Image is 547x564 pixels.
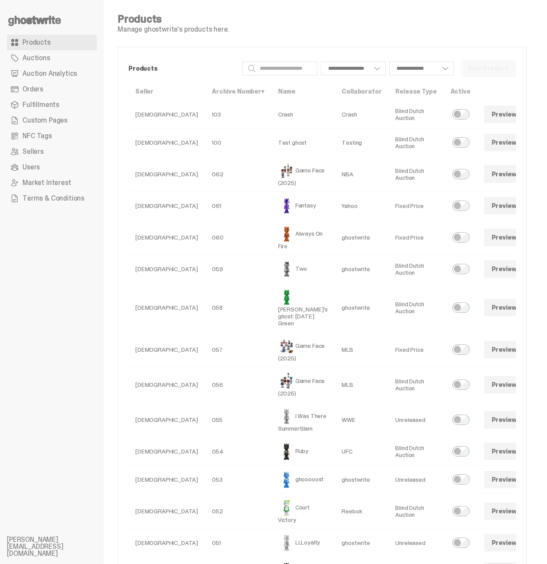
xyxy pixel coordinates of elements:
[451,88,470,95] a: Active
[128,100,205,129] td: [DEMOGRAPHIC_DATA]
[388,529,443,557] td: Unreleased
[128,192,205,220] td: [DEMOGRAPHIC_DATA]
[335,100,388,129] td: Crash
[205,466,271,494] td: 053
[128,402,205,438] td: [DEMOGRAPHIC_DATA]
[271,129,335,157] td: Test ghost
[388,494,443,529] td: Blind Dutch Auction
[128,494,205,529] td: [DEMOGRAPHIC_DATA]
[271,332,335,367] td: Game Face (2025)
[7,159,97,175] a: Users
[484,260,524,278] a: Preview
[271,192,335,220] td: Fantasy
[271,283,335,332] td: [PERSON_NAME]'s ghost: [DATE] Green
[278,471,295,488] img: ghooooost
[7,128,97,144] a: NFC Tags
[205,529,271,557] td: 051
[271,466,335,494] td: ghooooost
[205,100,271,129] td: 103
[388,367,443,402] td: Blind Dutch Auction
[335,129,388,157] td: Testing
[335,192,388,220] td: Yahoo
[335,255,388,283] td: ghostwrite
[128,466,205,494] td: [DEMOGRAPHIC_DATA]
[335,466,388,494] td: ghostwrite
[335,367,388,402] td: MLB
[128,157,205,192] td: [DEMOGRAPHIC_DATA]
[7,113,97,128] a: Custom Pages
[388,157,443,192] td: Blind Dutch Auction
[388,466,443,494] td: Unreleased
[205,283,271,332] td: 058
[212,88,264,95] a: Archive Number▾
[388,283,443,332] td: Blind Dutch Auction
[484,376,524,393] a: Preview
[7,536,111,557] li: [PERSON_NAME][EMAIL_ADDRESS][DOMAIN_NAME]
[484,534,524,551] a: Preview
[335,83,388,100] th: Collaborator
[7,35,97,50] a: Products
[205,332,271,367] td: 057
[205,438,271,466] td: 054
[22,148,44,155] span: Sellers
[205,129,271,157] td: 100
[118,14,229,24] h4: Products
[22,133,52,139] span: NFC Tags
[335,402,388,438] td: WWE
[205,402,271,438] td: 055
[128,283,205,332] td: [DEMOGRAPHIC_DATA]
[22,86,43,93] span: Orders
[484,197,524,214] a: Preview
[388,192,443,220] td: Fixed Price
[278,260,295,278] img: Two
[388,255,443,283] td: Blind Dutch Auction
[278,225,295,243] img: Always On Fire
[205,192,271,220] td: 061
[388,100,443,129] td: Blind Dutch Auction
[205,220,271,255] td: 060
[484,165,524,183] a: Preview
[388,332,443,367] td: Fixed Price
[278,337,295,355] img: Game Face (2025)
[278,373,295,390] img: Game Face (2025)
[271,402,335,438] td: I Was There SummerSlam
[335,494,388,529] td: Reebok
[128,529,205,557] td: [DEMOGRAPHIC_DATA]
[335,529,388,557] td: ghostwrite
[271,220,335,255] td: Always On Fire
[335,332,388,367] td: MLB
[335,438,388,466] td: UFC
[278,288,295,306] img: Schrödinger's ghost: Sunday Green
[22,179,71,186] span: Market Interest
[271,83,335,100] th: Name
[118,26,229,33] p: Manage ghostwrite's products here.
[7,50,97,66] a: Auctions
[484,134,524,151] a: Preview
[128,129,205,157] td: [DEMOGRAPHIC_DATA]
[278,197,295,214] img: Fantasy
[7,81,97,97] a: Orders
[22,39,51,46] span: Products
[335,220,388,255] td: ghostwrite
[484,471,524,488] a: Preview
[128,332,205,367] td: [DEMOGRAPHIC_DATA]
[261,88,264,95] span: ▾
[271,529,335,557] td: LLLoyalty
[278,162,295,179] img: Game Face (2025)
[484,341,524,358] a: Preview
[22,195,84,202] span: Terms & Conditions
[484,502,524,520] a: Preview
[484,106,524,123] a: Preview
[205,255,271,283] td: 059
[271,100,335,129] td: Crash
[22,101,59,108] span: Fulfillments
[278,443,295,460] img: Ruby
[128,255,205,283] td: [DEMOGRAPHIC_DATA]
[7,66,97,81] a: Auction Analytics
[22,70,77,77] span: Auction Analytics
[22,117,67,124] span: Custom Pages
[205,367,271,402] td: 056
[388,438,443,466] td: Blind Dutch Auction
[205,157,271,192] td: 062
[128,438,205,466] td: [DEMOGRAPHIC_DATA]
